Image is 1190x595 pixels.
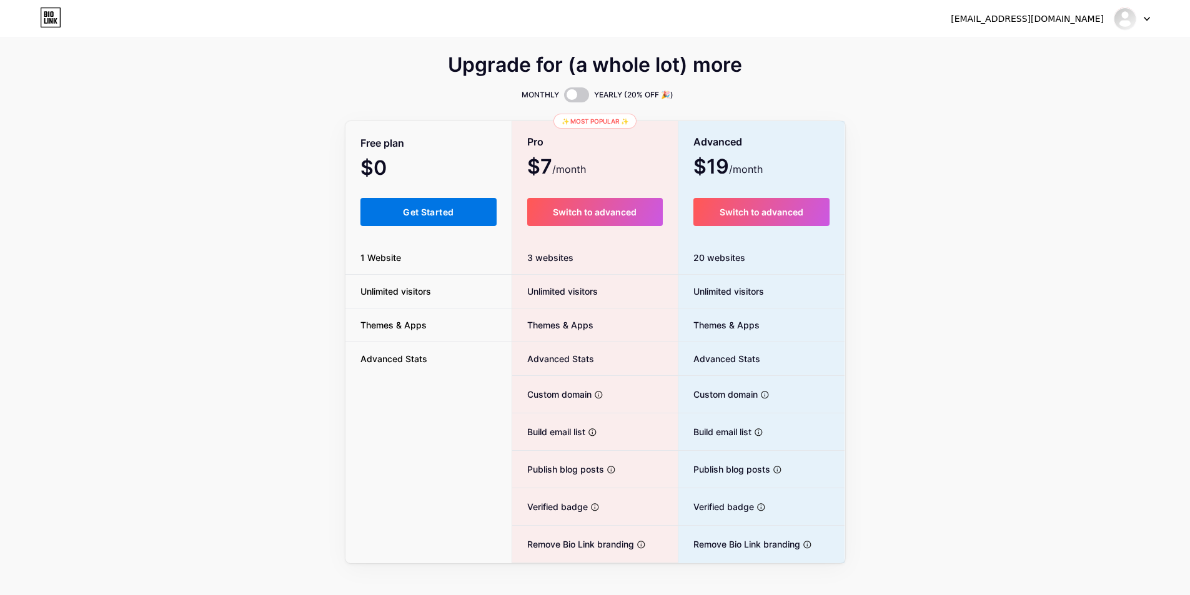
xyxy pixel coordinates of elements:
[678,388,758,401] span: Custom domain
[345,251,416,264] span: 1 Website
[403,207,454,217] span: Get Started
[678,352,760,365] span: Advanced Stats
[1113,7,1137,31] img: vk8_betting
[512,425,585,438] span: Build email list
[693,131,742,153] span: Advanced
[512,538,634,551] span: Remove Bio Link branding
[512,241,678,275] div: 3 websites
[951,12,1104,26] div: [EMAIL_ADDRESS][DOMAIN_NAME]
[345,318,442,332] span: Themes & Apps
[693,198,830,226] button: Switch to advanced
[527,159,586,177] span: $7
[693,159,763,177] span: $19
[552,162,586,177] span: /month
[729,162,763,177] span: /month
[527,131,543,153] span: Pro
[678,318,760,332] span: Themes & Apps
[522,89,559,101] span: MONTHLY
[553,207,637,217] span: Switch to advanced
[678,425,751,438] span: Build email list
[678,241,845,275] div: 20 websites
[594,89,673,101] span: YEARLY (20% OFF 🎉)
[345,285,446,298] span: Unlimited visitors
[512,318,593,332] span: Themes & Apps
[345,352,442,365] span: Advanced Stats
[678,500,754,513] span: Verified badge
[360,198,497,226] button: Get Started
[512,285,598,298] span: Unlimited visitors
[512,463,604,476] span: Publish blog posts
[360,132,404,154] span: Free plan
[678,285,764,298] span: Unlimited visitors
[448,57,742,72] span: Upgrade for (a whole lot) more
[720,207,803,217] span: Switch to advanced
[553,114,637,129] div: ✨ Most popular ✨
[678,538,800,551] span: Remove Bio Link branding
[360,160,420,178] span: $0
[678,463,770,476] span: Publish blog posts
[512,352,594,365] span: Advanced Stats
[512,388,592,401] span: Custom domain
[512,500,588,513] span: Verified badge
[527,198,663,226] button: Switch to advanced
